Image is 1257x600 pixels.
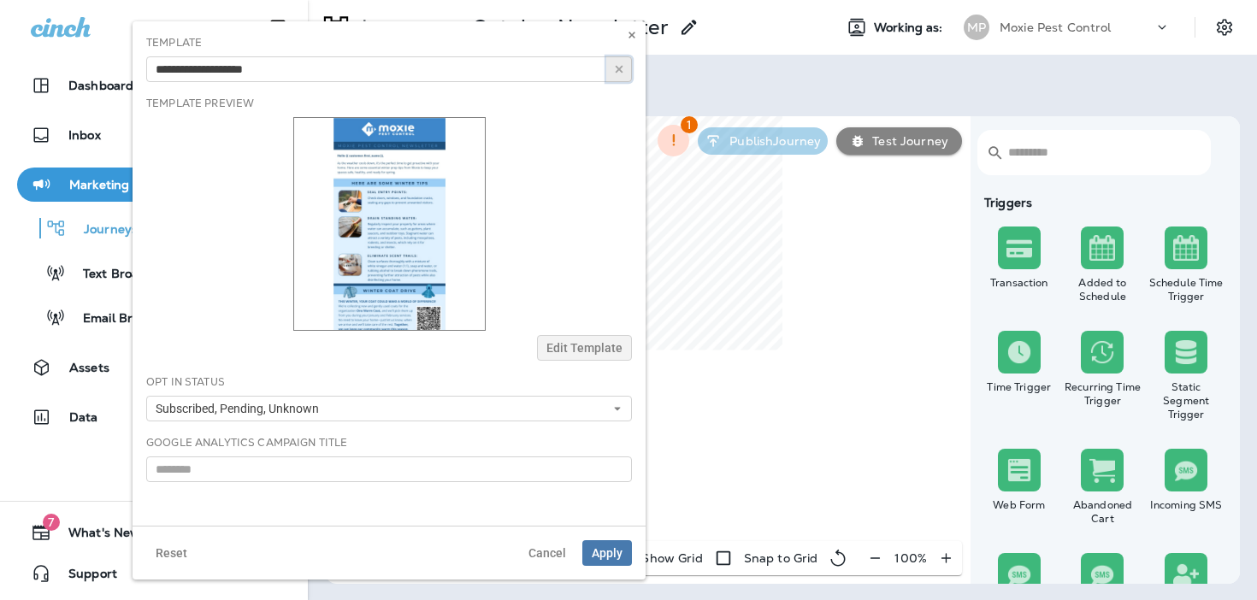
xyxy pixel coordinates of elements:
label: Template Preview [146,97,254,110]
button: Test Journey [836,127,962,155]
span: Cancel [528,547,566,559]
p: Snap to Grid [744,551,818,565]
button: Apply [582,540,632,566]
p: Moxie Pest Control [1000,21,1112,34]
button: Data [17,400,291,434]
p: Inbox [68,128,101,142]
p: Data [69,410,98,424]
span: Edit Template [546,342,623,354]
p: October Newsletter [472,15,669,40]
p: > [437,15,451,40]
button: Support [17,556,291,591]
span: 1 [681,116,698,133]
img: thumbnail for template [293,117,486,331]
span: Subscribed, Pending, Unknown [156,402,326,416]
div: Transaction [981,276,1058,290]
span: Reset [156,547,187,559]
p: Dashboard [68,79,133,92]
span: Apply [592,547,623,559]
button: Dashboard [17,68,291,103]
div: Triggers [977,196,1228,209]
span: Working as: [874,21,947,35]
button: Journeys [17,210,291,246]
button: Cancel [519,540,575,566]
span: Support [51,567,117,587]
button: Assets [17,350,291,385]
p: Test Journey [865,134,948,148]
div: MP [964,15,989,40]
div: Static Segment Trigger [1148,380,1225,421]
button: Email Broadcasts [17,299,291,335]
p: 100 % [894,551,927,565]
button: Edit Template [537,335,632,361]
p: Text Broadcasts [66,267,177,283]
div: Schedule Time Trigger [1148,276,1225,303]
button: Collapse Sidebar [254,10,302,44]
div: Incoming SMS [1148,498,1225,512]
p: Journeys [67,222,138,238]
div: Web Form [981,498,1058,512]
button: 7What's New [17,515,291,550]
label: Opt In Status [146,375,225,389]
button: Subscribed, Pending, Unknown [146,396,632,421]
p: Email Broadcasts [66,311,185,327]
span: What's New [51,526,140,546]
label: Template [146,36,202,50]
div: Abandoned Cart [1065,498,1142,526]
div: Recurring Time Trigger [1065,380,1142,408]
button: Marketing [17,168,291,202]
label: Google Analytics Campaign Title [146,436,347,450]
p: Assets [69,361,109,374]
button: Inbox [17,118,291,152]
p: Journey [351,15,437,40]
p: Show Grid [641,551,702,565]
div: Added to Schedule [1065,276,1142,303]
button: Settings [1209,12,1240,43]
span: 7 [43,514,60,531]
div: Time Trigger [981,380,1058,394]
button: Text Broadcasts [17,255,291,291]
p: Marketing [69,178,129,191]
button: Reset [146,540,197,566]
